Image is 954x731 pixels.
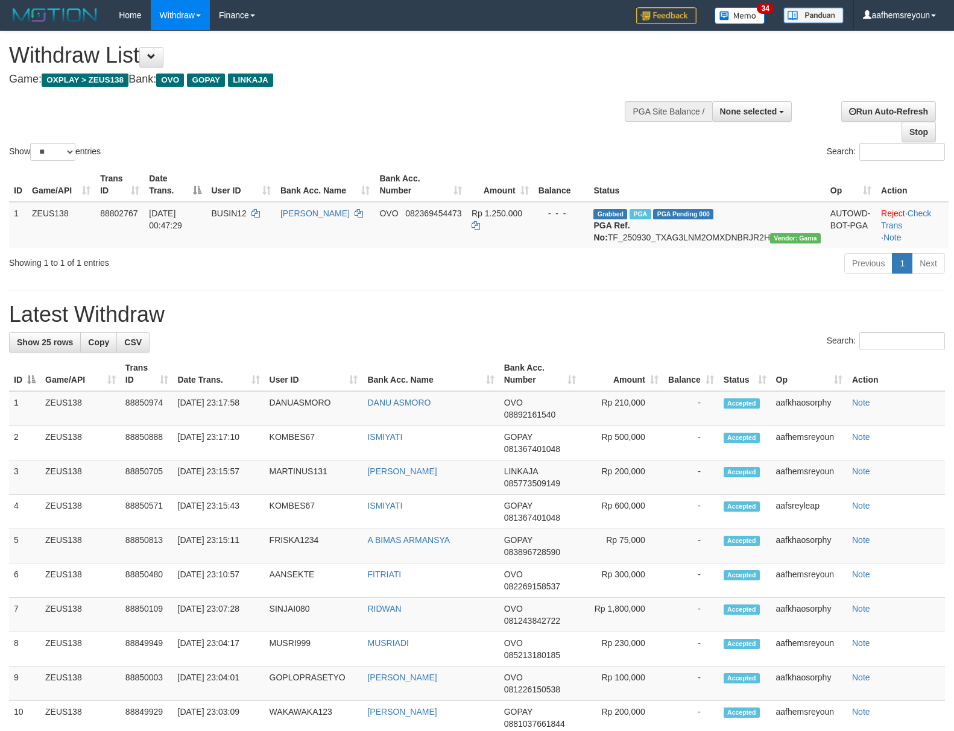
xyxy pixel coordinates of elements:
a: Note [852,569,870,579]
td: 88850974 [121,391,173,426]
td: ZEUS138 [40,391,121,426]
td: aafhemsreyoun [771,426,847,460]
select: Showentries [30,143,75,161]
span: PGA Pending [653,209,713,219]
a: FITRIATI [367,569,401,579]
th: Action [847,357,945,391]
td: aafkhaosorphy [771,391,847,426]
a: Note [852,673,870,682]
td: 88849949 [121,632,173,667]
span: Accepted [724,467,760,477]
th: Game/API: activate to sort column ascending [27,168,95,202]
td: TF_250930_TXAG3LNM2OMXDNBRJR2H [589,202,825,248]
th: ID [9,168,27,202]
td: - [663,632,719,667]
th: Bank Acc. Number: activate to sort column ascending [499,357,581,391]
th: Date Trans.: activate to sort column descending [144,168,206,202]
td: Rp 75,000 [581,529,663,563]
td: 8 [9,632,40,667]
span: GOPAY [504,432,532,442]
td: Rp 200,000 [581,460,663,495]
th: Bank Acc. Number: activate to sort column ascending [374,168,467,202]
th: Action [876,168,949,202]
a: Run Auto-Refresh [841,101,936,122]
td: aafsreyleap [771,495,847,529]
a: Note [852,604,870,613]
span: GOPAY [504,535,532,545]
a: Show 25 rows [9,332,81,353]
button: None selected [712,101,792,122]
span: Accepted [724,433,760,443]
span: OVO [504,638,523,648]
td: ZEUS138 [40,563,121,598]
img: Button%20Memo.svg [715,7,765,24]
a: Note [852,432,870,442]
td: DANUASMORO [265,391,363,426]
td: [DATE] 23:15:43 [173,495,265,529]
span: OXPLAY > ZEUS138 [42,74,128,87]
td: 4 [9,495,40,529]
td: [DATE] 23:04:17 [173,632,265,667]
td: Rp 230,000 [581,632,663,667]
span: Copy 081367401048 to clipboard [504,444,560,454]
th: Amount: activate to sort column ascending [581,357,663,391]
th: Balance [534,168,589,202]
td: ZEUS138 [40,460,121,495]
td: - [663,598,719,632]
th: Balance: activate to sort column ascending [663,357,719,391]
td: [DATE] 23:17:10 [173,426,265,460]
td: ZEUS138 [40,529,121,563]
span: Show 25 rows [17,337,73,347]
td: ZEUS138 [27,202,95,248]
span: None selected [720,107,777,116]
td: 88850003 [121,667,173,701]
span: Copy 085773509149 to clipboard [504,478,560,488]
span: Copy 081226150538 to clipboard [504,685,560,694]
img: Feedback.jpg [636,7,697,24]
span: GOPAY [504,707,532,717]
td: AUTOWD-BOT-PGA [826,202,876,248]
th: Status: activate to sort column ascending [719,357,771,391]
b: PGA Ref. No: [593,221,630,242]
span: Accepted [724,707,760,718]
td: - [663,563,719,598]
td: ZEUS138 [40,632,121,667]
th: Trans ID: activate to sort column ascending [121,357,173,391]
a: CSV [116,332,150,353]
td: [DATE] 23:04:01 [173,667,265,701]
td: 1 [9,391,40,426]
span: Copy 0881037661844 to clipboard [504,719,565,729]
a: 1 [892,253,912,274]
td: 7 [9,598,40,632]
td: 3 [9,460,40,495]
a: Note [883,233,902,242]
th: Trans ID: activate to sort column ascending [95,168,144,202]
span: 88802767 [100,209,137,218]
a: Next [912,253,945,274]
span: LINKAJA [504,466,538,476]
a: Note [852,638,870,648]
img: panduan.png [783,7,844,24]
span: Accepted [724,639,760,649]
td: - [663,426,719,460]
span: Marked by aafsreyleap [630,209,651,219]
span: Accepted [724,570,760,580]
th: User ID: activate to sort column ascending [206,168,275,202]
a: ISMIYATI [367,432,402,442]
span: Grabbed [593,209,627,219]
td: KOMBES67 [265,495,363,529]
td: ZEUS138 [40,495,121,529]
td: aafhemsreyoun [771,563,847,598]
span: Rp 1.250.000 [472,209,522,218]
a: Note [852,501,870,510]
span: Copy 082269158537 to clipboard [504,582,560,591]
a: Previous [844,253,892,274]
span: Accepted [724,673,760,683]
td: aafhemsreyoun [771,460,847,495]
span: Copy 081243842722 to clipboard [504,616,560,626]
td: ZEUS138 [40,667,121,701]
td: 88850813 [121,529,173,563]
td: aafhemsreyoun [771,632,847,667]
div: - - - [539,207,584,219]
span: OVO [504,604,523,613]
